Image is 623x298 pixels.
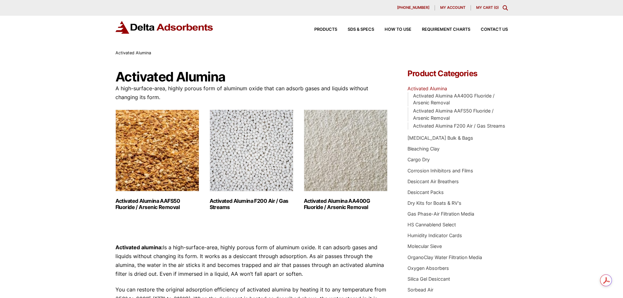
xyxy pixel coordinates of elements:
a: Molecular Sieve [407,243,442,249]
a: SDS & SPECS [337,27,374,32]
h1: Activated Alumina [115,70,388,84]
a: HS Cannablend Select [407,222,456,227]
a: Requirement Charts [411,27,470,32]
div: Toggle Modal Content [503,5,508,10]
span: 0 [495,5,497,10]
a: Contact Us [470,27,508,32]
span: Contact Us [481,27,508,32]
a: Humidity Indicator Cards [407,233,462,238]
a: Activated Alumina F200 Air / Gas Streams [413,123,505,129]
a: Desiccant Air Breathers [407,179,459,184]
span: My account [440,6,465,9]
h2: Activated Alumina AA400G Fluoride / Arsenic Removal [304,198,388,210]
a: Visit product category Activated Alumina AA400G Fluoride / Arsenic Removal [304,110,388,210]
a: Desiccant Packs [407,189,444,195]
a: Products [304,27,337,32]
a: Bleaching Clay [407,146,440,151]
a: Corrosion Inhibitors and Films [407,168,473,173]
a: Gas Phase-Air Filtration Media [407,211,474,217]
a: OrganoClay Water Filtration Media [407,254,482,260]
a: Activated Alumina [407,86,447,91]
h4: Product Categories [407,70,508,78]
a: Oxygen Absorbers [407,265,449,271]
p: A high-surface-area, highly porous form of aluminum oxide that can adsorb gases and liquids witho... [115,84,388,102]
span: Activated Alumina [115,50,151,55]
img: Activated Alumina F200 Air / Gas Streams [210,110,293,191]
a: Activated Alumina AAFS50 Fluoride / Arsenic Removal [413,108,493,121]
h2: Activated Alumina AAFS50 Fluoride / Arsenic Removal [115,198,199,210]
a: Silica Gel Desiccant [407,276,450,282]
span: Requirement Charts [422,27,470,32]
img: Delta Adsorbents [115,21,214,34]
img: Activated Alumina AAFS50 Fluoride / Arsenic Removal [115,110,199,191]
a: Dry Kits for Boats & RV's [407,200,461,206]
span: How to Use [385,27,411,32]
a: Visit product category Activated Alumina AAFS50 Fluoride / Arsenic Removal [115,110,199,210]
strong: Activated alumina: [115,244,163,251]
h2: Activated Alumina F200 Air / Gas Streams [210,198,293,210]
a: My account [435,5,471,10]
a: My Cart (0) [476,5,499,10]
span: [PHONE_NUMBER] [397,6,429,9]
a: [MEDICAL_DATA] Bulk & Bags [407,135,473,141]
span: Products [314,27,337,32]
a: How to Use [374,27,411,32]
span: SDS & SPECS [348,27,374,32]
p: Is a high-surface-area, highly porous form of aluminum oxide. It can adsorb gases and liquids wit... [115,243,388,279]
a: Sorbead Air [407,287,433,292]
a: [PHONE_NUMBER] [392,5,435,10]
a: Cargo Dry [407,157,430,162]
a: Visit product category Activated Alumina F200 Air / Gas Streams [210,110,293,210]
a: Activated Alumina AA400G Fluoride / Arsenic Removal [413,93,494,106]
img: Activated Alumina AA400G Fluoride / Arsenic Removal [304,110,388,191]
